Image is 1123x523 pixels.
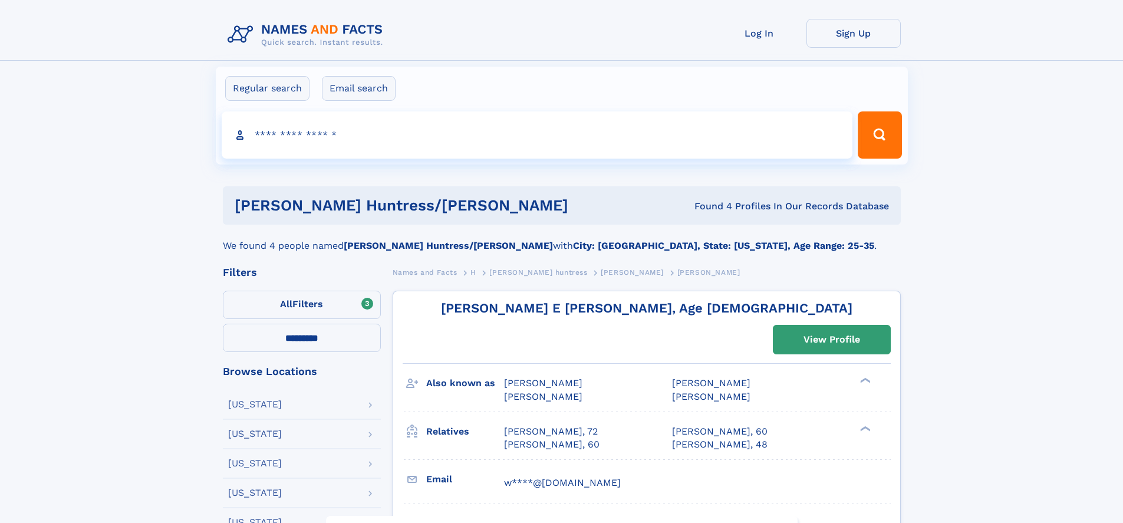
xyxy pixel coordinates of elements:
div: We found 4 people named with . [223,225,901,253]
a: [PERSON_NAME], 48 [672,438,768,451]
a: [PERSON_NAME] [601,265,664,279]
span: [PERSON_NAME] [677,268,740,277]
span: [PERSON_NAME] [504,391,582,402]
a: [PERSON_NAME], 60 [504,438,600,451]
div: [US_STATE] [228,488,282,498]
button: Search Button [858,111,901,159]
a: View Profile [773,325,890,354]
a: Sign Up [806,19,901,48]
label: Filters [223,291,381,319]
div: Found 4 Profiles In Our Records Database [631,200,889,213]
a: [PERSON_NAME] E [PERSON_NAME], Age [DEMOGRAPHIC_DATA] [441,301,852,315]
div: ❯ [857,377,871,384]
span: [PERSON_NAME] [672,377,750,389]
span: [PERSON_NAME] [601,268,664,277]
label: Email search [322,76,396,101]
label: Regular search [225,76,309,101]
div: Filters [223,267,381,278]
a: H [470,265,476,279]
div: Browse Locations [223,366,381,377]
a: Names and Facts [393,265,457,279]
h3: Email [426,469,504,489]
h1: [PERSON_NAME] huntress/[PERSON_NAME] [235,198,631,213]
a: [PERSON_NAME], 72 [504,425,598,438]
span: [PERSON_NAME] [504,377,582,389]
a: [PERSON_NAME] huntress [489,265,587,279]
div: [US_STATE] [228,459,282,468]
a: [PERSON_NAME], 60 [672,425,768,438]
h3: Relatives [426,422,504,442]
a: Log In [712,19,806,48]
b: [PERSON_NAME] Huntress/[PERSON_NAME] [344,240,553,251]
span: [PERSON_NAME] [672,391,750,402]
div: ❯ [857,425,871,432]
span: H [470,268,476,277]
input: search input [222,111,853,159]
h3: Also known as [426,373,504,393]
div: View Profile [803,326,860,353]
span: [PERSON_NAME] huntress [489,268,587,277]
div: [US_STATE] [228,400,282,409]
b: City: [GEOGRAPHIC_DATA], State: [US_STATE], Age Range: 25-35 [573,240,874,251]
img: Logo Names and Facts [223,19,393,51]
span: All [280,298,292,310]
div: [US_STATE] [228,429,282,439]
